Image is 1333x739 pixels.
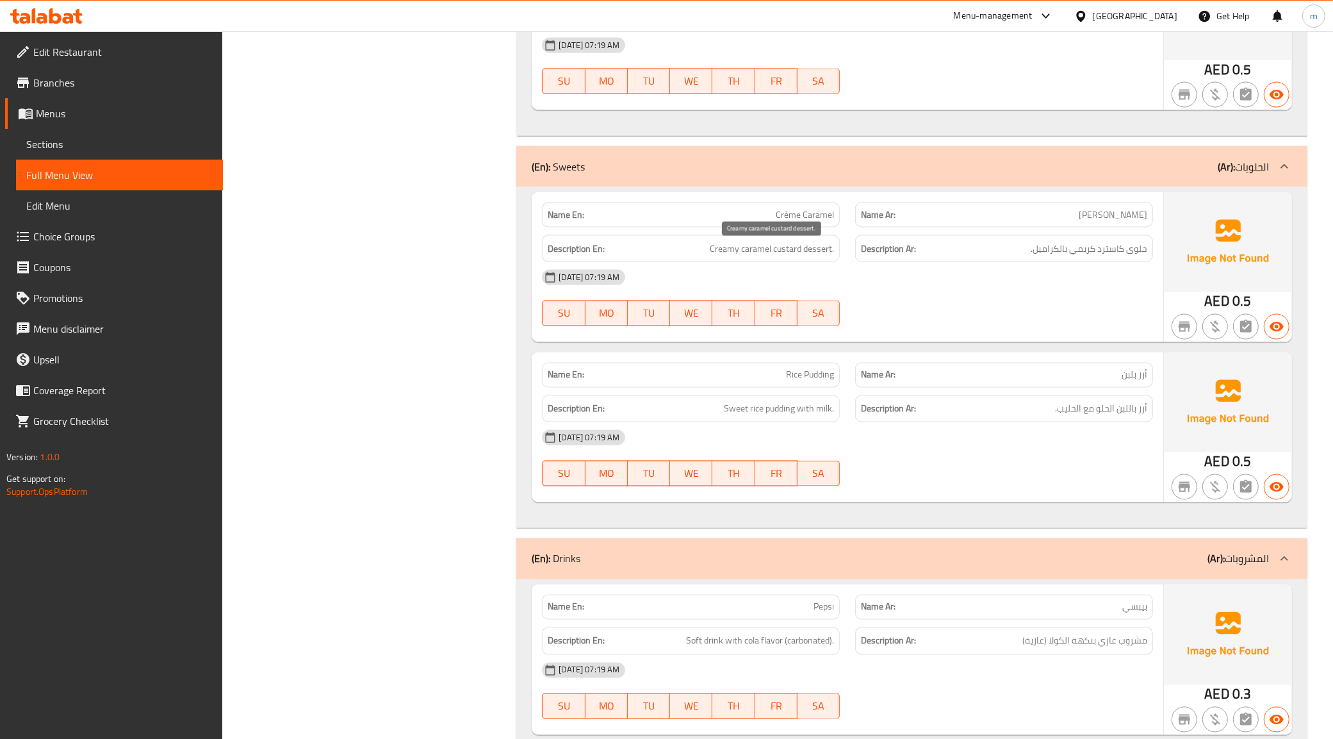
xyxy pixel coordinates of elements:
a: Menus [5,98,223,129]
a: Menu disclaimer [5,313,223,344]
span: AED [1205,289,1230,314]
strong: Name En: [548,208,584,222]
a: Edit Restaurant [5,37,223,67]
span: WE [675,304,707,323]
span: WE [675,72,707,90]
span: AED [1205,682,1230,707]
span: MO [591,72,623,90]
div: (En): Sweets(Ar):الحلويات [516,146,1307,187]
a: Grocery Checklist [5,406,223,436]
button: TU [628,301,670,326]
span: Branches [33,75,213,90]
span: [DATE] 07:19 AM [553,39,625,51]
button: Available [1264,707,1289,733]
p: الحلويات [1218,159,1269,174]
span: Promotions [33,290,213,306]
span: TU [633,697,665,716]
span: Soft drink with cola flavor (carbonated). [686,633,834,649]
button: Available [1264,314,1289,340]
span: TH [717,465,749,483]
span: Edit Menu [26,198,213,213]
div: Menu-management [954,8,1033,24]
button: Purchased item [1202,707,1228,733]
button: SU [542,693,585,719]
span: بيبسي [1122,601,1147,614]
a: Full Menu View [16,160,223,190]
button: MO [585,69,628,94]
button: WE [670,693,712,719]
span: SA [803,465,835,483]
span: Pepsi [814,601,834,614]
span: AED [1205,57,1230,82]
button: FR [755,69,797,94]
span: SA [803,72,835,90]
button: SA [797,693,840,719]
a: Edit Menu [16,190,223,221]
button: SU [542,461,585,486]
button: Purchased item [1202,314,1228,340]
span: TH [717,72,749,90]
button: TH [712,693,755,719]
button: FR [755,461,797,486]
button: MO [585,301,628,326]
button: Available [1264,82,1289,108]
span: Sections [26,137,213,152]
p: Drinks [532,551,580,567]
button: Purchased item [1202,474,1228,500]
a: Support.OpsPlatform [6,483,88,500]
strong: Name Ar: [861,369,895,382]
a: Sections [16,129,223,160]
span: TH [717,697,749,716]
div: (En): Drinks(Ar):المشروبات [516,538,1307,579]
strong: Description En: [548,241,605,257]
span: 0.5 [1232,289,1251,314]
b: (Ar): [1207,549,1225,569]
img: Ae5nvW7+0k+MAAAAAElFTkSuQmCC [1164,585,1292,685]
button: TH [712,461,755,486]
span: [DATE] 07:19 AM [553,432,625,444]
strong: Description En: [548,633,605,649]
span: SA [803,304,835,323]
button: Not has choices [1233,474,1259,500]
span: TU [633,72,665,90]
button: Not has choices [1233,314,1259,340]
span: MO [591,465,623,483]
span: Version: [6,449,38,465]
button: SA [797,461,840,486]
span: AED [1205,449,1230,474]
button: TH [712,69,755,94]
span: MO [591,304,623,323]
span: 1.0.0 [40,449,60,465]
button: Purchased item [1202,82,1228,108]
span: Full Menu View [26,167,213,183]
strong: Name En: [548,369,584,382]
span: Sweet rice pudding with milk. [724,401,834,417]
span: Coverage Report [33,383,213,398]
button: SU [542,301,585,326]
button: MO [585,693,628,719]
span: Edit Restaurant [33,44,213,60]
a: Coverage Report [5,375,223,406]
span: Grocery Checklist [33,413,213,429]
button: Not has choices [1233,82,1259,108]
span: 0.5 [1232,57,1251,82]
button: Available [1264,474,1289,500]
button: SU [542,69,585,94]
button: TU [628,693,670,719]
button: Not branch specific item [1172,474,1197,500]
span: SU [548,697,580,716]
img: Ae5nvW7+0k+MAAAAAElFTkSuQmCC [1164,192,1292,292]
button: MO [585,461,628,486]
button: Not has choices [1233,707,1259,733]
button: WE [670,301,712,326]
p: Sweets [532,159,585,174]
span: FR [760,465,792,483]
button: FR [755,301,797,326]
span: [DATE] 07:19 AM [553,272,625,284]
span: Choice Groups [33,229,213,244]
strong: Name En: [548,601,584,614]
b: (En): [532,549,550,569]
strong: Description Ar: [861,241,916,257]
a: Promotions [5,283,223,313]
span: TU [633,304,665,323]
